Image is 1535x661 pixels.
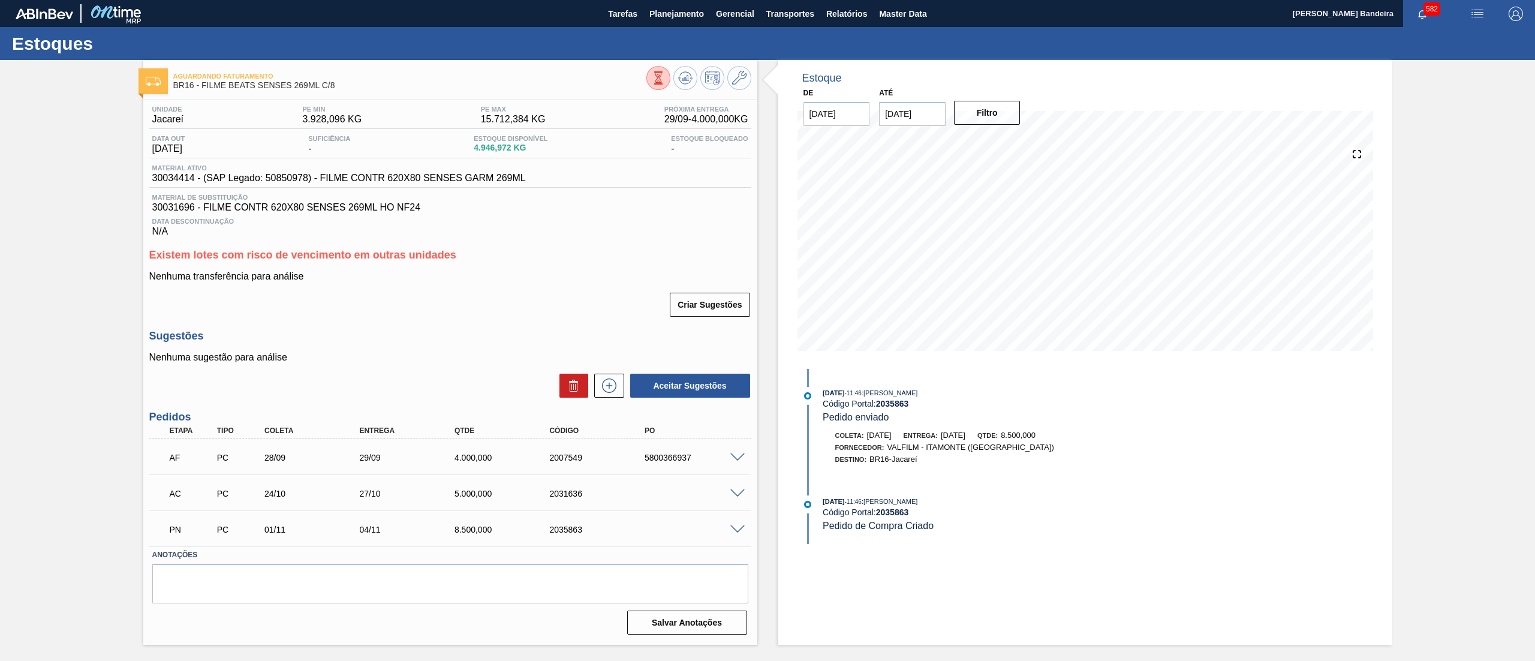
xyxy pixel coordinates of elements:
[823,399,1107,408] div: Código Portal:
[823,412,889,422] span: Pedido enviado
[823,389,844,396] span: [DATE]
[170,525,215,534] p: PN
[802,72,842,85] div: Estoque
[835,444,884,451] span: Fornecedor:
[627,611,747,635] button: Salvar Anotações
[727,66,751,90] button: Ir ao Master Data / Geral
[452,525,560,534] div: 8.500,000
[673,66,697,90] button: Atualizar Gráfico
[146,77,161,86] img: Ícone
[214,525,266,534] div: Pedido de Compra
[149,271,751,282] p: Nenhuma transferência para análise
[879,89,893,97] label: Até
[867,431,892,440] span: [DATE]
[149,352,751,363] p: Nenhuma sugestão para análise
[804,501,811,508] img: atual
[261,489,370,498] div: 24/10/2025
[152,202,748,213] span: 30031696 - FILME CONTR 620X80 SENSES 269ML HO NF24
[302,114,362,125] span: 3.928,096 KG
[152,164,526,172] span: Material ativo
[1403,5,1441,22] button: Notificações
[356,525,465,534] div: 04/11/2025
[546,426,655,435] div: Código
[474,143,547,152] span: 4.946,972 KG
[173,73,646,80] span: Aguardando Faturamento
[356,489,465,498] div: 27/10/2025
[649,7,704,21] span: Planejamento
[664,106,748,113] span: Próxima Entrega
[823,521,934,531] span: Pedido de Compra Criado
[862,389,918,396] span: : [PERSON_NAME]
[879,7,926,21] span: Master Data
[608,7,637,21] span: Tarefas
[671,292,751,318] div: Criar Sugestões
[823,498,844,505] span: [DATE]
[16,8,73,19] img: TNhmsLtSVTkK8tSr43FrP2fwEKptu5GPRR3wAAAABJRU5ErkJggg==
[261,525,370,534] div: 01/11/2025
[876,507,909,517] strong: 2035863
[546,489,655,498] div: 2031636
[1001,431,1036,440] span: 8.500,000
[152,173,526,184] span: 30034414 - (SAP Legado: 50850978) - FILME CONTR 620X80 SENSES GARM 269ML
[170,453,215,462] p: AF
[804,392,811,399] img: atual
[845,390,862,396] span: - 11:46
[977,432,998,439] span: Qtde:
[152,218,748,225] span: Data Descontinuação
[167,480,218,507] div: Aguardando Composição de Carga
[214,426,266,435] div: Tipo
[152,135,185,142] span: Data out
[1470,7,1485,21] img: userActions
[149,249,456,261] span: Existem lotes com risco de vencimento em outras unidades
[152,106,183,113] span: Unidade
[624,372,751,399] div: Aceitar Sugestões
[546,453,655,462] div: 2007549
[149,330,751,342] h3: Sugestões
[835,456,867,463] span: Destino:
[642,426,750,435] div: PO
[588,374,624,398] div: Nova sugestão
[642,453,750,462] div: 5800366937
[261,453,370,462] div: 28/09/2025
[546,525,655,534] div: 2035863
[835,432,864,439] span: Coleta:
[954,101,1021,125] button: Filtro
[152,143,185,154] span: [DATE]
[214,453,266,462] div: Pedido de Compra
[1423,2,1440,16] span: 582
[481,106,546,113] span: PE MAX
[356,453,465,462] div: 29/09/2025
[803,102,870,126] input: dd/mm/yyyy
[173,81,646,90] span: BR16 - FILME BEATS SENSES 269ML C/8
[630,374,750,398] button: Aceitar Sugestões
[845,498,862,505] span: - 11:46
[887,443,1054,452] span: VALFILM - ITAMONTE ([GEOGRAPHIC_DATA])
[170,489,215,498] p: AC
[167,516,218,543] div: Pedido em Negociação
[671,135,748,142] span: Estoque Bloqueado
[305,135,353,154] div: -
[670,293,750,317] button: Criar Sugestões
[308,135,350,142] span: Suficiência
[152,194,748,201] span: Material de Substituição
[149,411,751,423] h3: Pedidos
[12,37,225,50] h1: Estoques
[823,507,1107,517] div: Código Portal:
[826,7,867,21] span: Relatórios
[452,426,560,435] div: Qtde
[869,455,917,464] span: BR16-Jacareí
[261,426,370,435] div: Coleta
[452,453,560,462] div: 4.000,000
[481,114,546,125] span: 15.712,384 KG
[862,498,918,505] span: : [PERSON_NAME]
[152,114,183,125] span: Jacareí
[1509,7,1523,21] img: Logout
[664,114,748,125] span: 29/09 - 4.000,000 KG
[646,66,670,90] button: Visão Geral dos Estoques
[803,89,814,97] label: De
[876,399,909,408] strong: 2035863
[474,135,547,142] span: Estoque Disponível
[167,426,218,435] div: Etapa
[167,444,218,471] div: Aguardando Faturamento
[302,106,362,113] span: PE MIN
